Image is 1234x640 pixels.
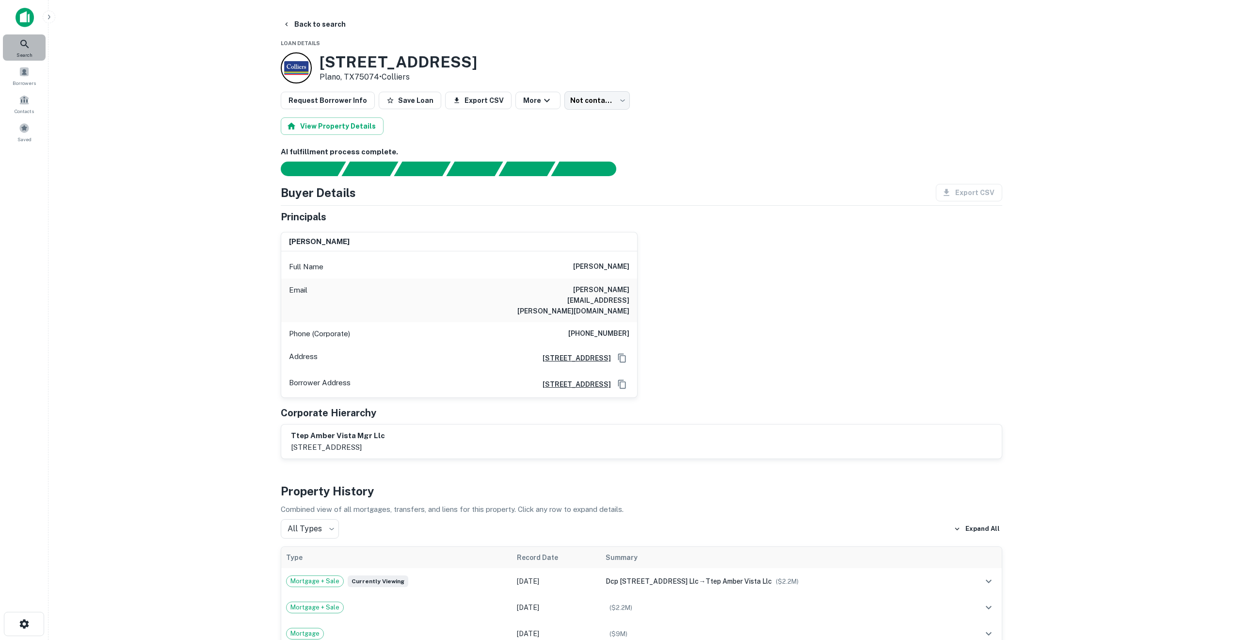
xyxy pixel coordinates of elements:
[615,377,629,392] button: Copy Address
[281,519,339,539] div: All Types
[394,162,450,176] div: Documents found, AI parsing details...
[281,184,356,201] h4: Buyer Details
[341,162,398,176] div: Your request is received and processing...
[13,79,36,87] span: Borrowers
[606,577,699,585] span: dcp [STREET_ADDRESS] llc
[281,147,1002,158] h6: AI fulfillment process complete.
[281,92,375,109] button: Request Borrower Info
[17,135,32,143] span: Saved
[1186,562,1234,609] iframe: Chat Widget
[287,576,343,586] span: Mortgage + Sale
[379,92,441,109] button: Save Loan
[287,603,343,612] span: Mortgage + Sale
[980,599,997,616] button: expand row
[568,328,629,340] h6: [PHONE_NUMBER]
[16,8,34,27] img: capitalize-icon.png
[606,576,951,587] div: →
[281,210,326,224] h5: Principals
[3,91,46,117] a: Contacts
[289,236,350,247] h6: [PERSON_NAME]
[512,594,601,621] td: [DATE]
[289,351,318,365] p: Address
[348,575,408,587] span: Currently viewing
[289,377,351,392] p: Borrower Address
[980,573,997,590] button: expand row
[705,577,772,585] span: ttep amber vista llc
[3,34,46,61] a: Search
[16,51,32,59] span: Search
[281,406,376,420] h5: Corporate Hierarchy
[3,119,46,145] a: Saved
[535,379,611,390] a: [STREET_ADDRESS]
[289,284,307,316] p: Email
[15,107,34,115] span: Contacts
[573,261,629,273] h6: [PERSON_NAME]
[513,284,629,316] h6: [PERSON_NAME][EMAIL_ADDRESS][PERSON_NAME][DOMAIN_NAME]
[281,547,512,568] th: Type
[289,261,323,273] p: Full Name
[512,568,601,594] td: [DATE]
[609,604,632,611] span: ($ 2.2M )
[776,578,799,585] span: ($ 2.2M )
[320,71,477,83] p: Plano, TX75074 •
[564,91,630,110] div: Not contacted
[551,162,628,176] div: AI fulfillment process complete.
[512,547,601,568] th: Record Date
[279,16,350,33] button: Back to search
[498,162,555,176] div: Principals found, still searching for contact information. This may take time...
[601,547,956,568] th: Summary
[535,353,611,363] a: [STREET_ADDRESS]
[287,629,323,639] span: Mortgage
[291,430,385,442] h6: ttep amber vista mgr llc
[281,117,384,135] button: View Property Details
[445,92,512,109] button: Export CSV
[281,482,1002,500] h4: Property History
[281,40,320,46] span: Loan Details
[615,351,629,365] button: Copy Address
[281,504,1002,515] p: Combined view of all mortgages, transfers, and liens for this property. Click any row to expand d...
[515,92,561,109] button: More
[3,63,46,89] a: Borrowers
[320,53,477,71] h3: [STREET_ADDRESS]
[269,162,342,176] div: Sending borrower request to AI...
[291,442,385,453] p: [STREET_ADDRESS]
[609,630,627,638] span: ($ 9M )
[951,522,1002,536] button: Expand All
[446,162,503,176] div: Principals found, AI now looking for contact information...
[382,72,410,82] a: Colliers
[289,328,350,340] p: Phone (Corporate)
